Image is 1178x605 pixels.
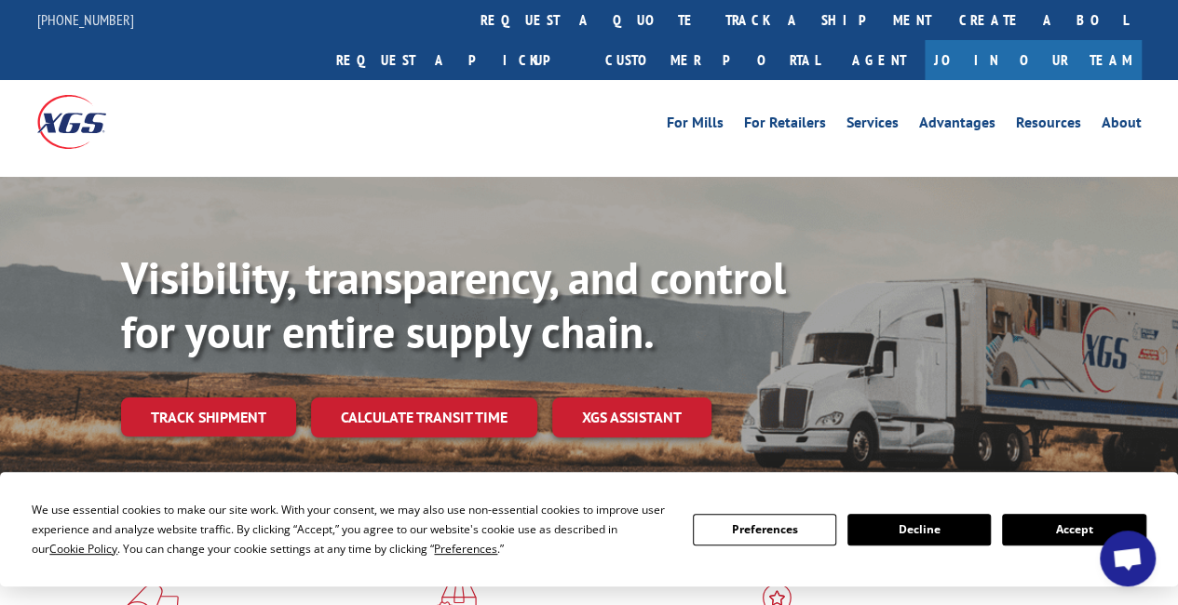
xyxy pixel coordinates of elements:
div: Open chat [1100,531,1156,586]
div: We use essential cookies to make our site work. With your consent, we may also use non-essential ... [32,500,670,558]
a: Advantages [919,115,995,136]
a: Agent [833,40,925,80]
button: Accept [1002,514,1145,545]
a: Resources [1016,115,1081,136]
button: Preferences [693,514,836,545]
a: Calculate transit time [311,397,537,437]
a: Customer Portal [591,40,833,80]
a: Request a pickup [322,40,591,80]
a: XGS ASSISTANT [552,397,711,437]
a: [PHONE_NUMBER] [37,10,134,29]
a: About [1102,115,1142,136]
span: Cookie Policy [49,541,117,557]
b: Visibility, transparency, and control for your entire supply chain. [121,249,786,360]
span: Preferences [434,541,497,557]
a: For Mills [667,115,724,136]
button: Decline [847,514,991,545]
a: Services [846,115,899,136]
a: Track shipment [121,397,296,437]
a: For Retailers [744,115,826,136]
a: Join Our Team [925,40,1142,80]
